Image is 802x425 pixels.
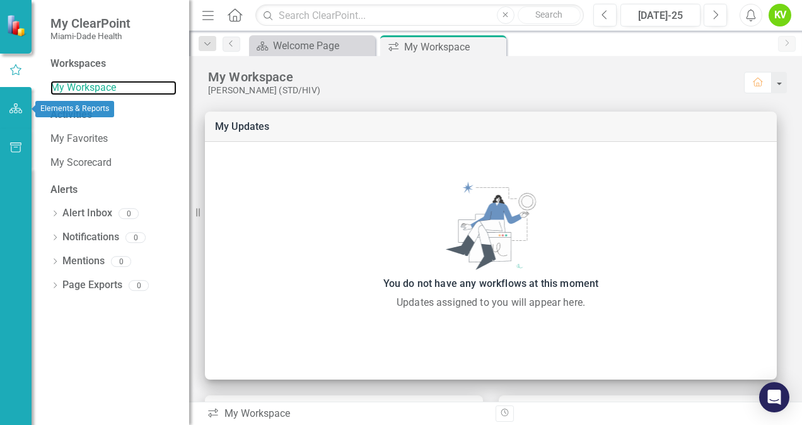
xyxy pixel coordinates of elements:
small: Miami-Dade Health [50,31,131,41]
div: Alerts [50,183,177,197]
div: Updates assigned to you will appear here. [211,295,770,310]
img: ClearPoint Strategy [6,14,28,36]
span: My ClearPoint [50,16,131,31]
a: Welcome Page [252,38,372,54]
div: [DATE]-25 [625,8,696,23]
button: Search [518,6,581,24]
div: 0 [129,280,149,291]
div: My Workspace [208,69,744,85]
a: Mentions [62,254,105,269]
div: Workspaces [50,57,106,71]
div: My Workspace [404,39,503,55]
div: 0 [125,232,146,243]
button: [DATE]-25 [620,4,700,26]
a: Page Exports [62,278,122,293]
div: 0 [119,208,139,219]
div: Welcome Page [273,38,372,54]
div: [PERSON_NAME] (STD/HIV) [208,85,744,96]
a: My Updates [215,120,270,132]
button: KV [769,4,791,26]
div: You do not have any workflows at this moment [211,275,770,293]
a: Alert Inbox [62,206,112,221]
a: Notifications [62,230,119,245]
div: Open Intercom Messenger [759,382,789,412]
div: My Workspace [207,407,486,421]
div: Elements & Reports [35,101,114,117]
input: Search ClearPoint... [255,4,584,26]
a: My Scorecard [50,156,177,170]
a: My Favorites [50,132,177,146]
div: 0 [111,256,131,267]
a: My Workspace [50,81,177,95]
span: Search [535,9,562,20]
